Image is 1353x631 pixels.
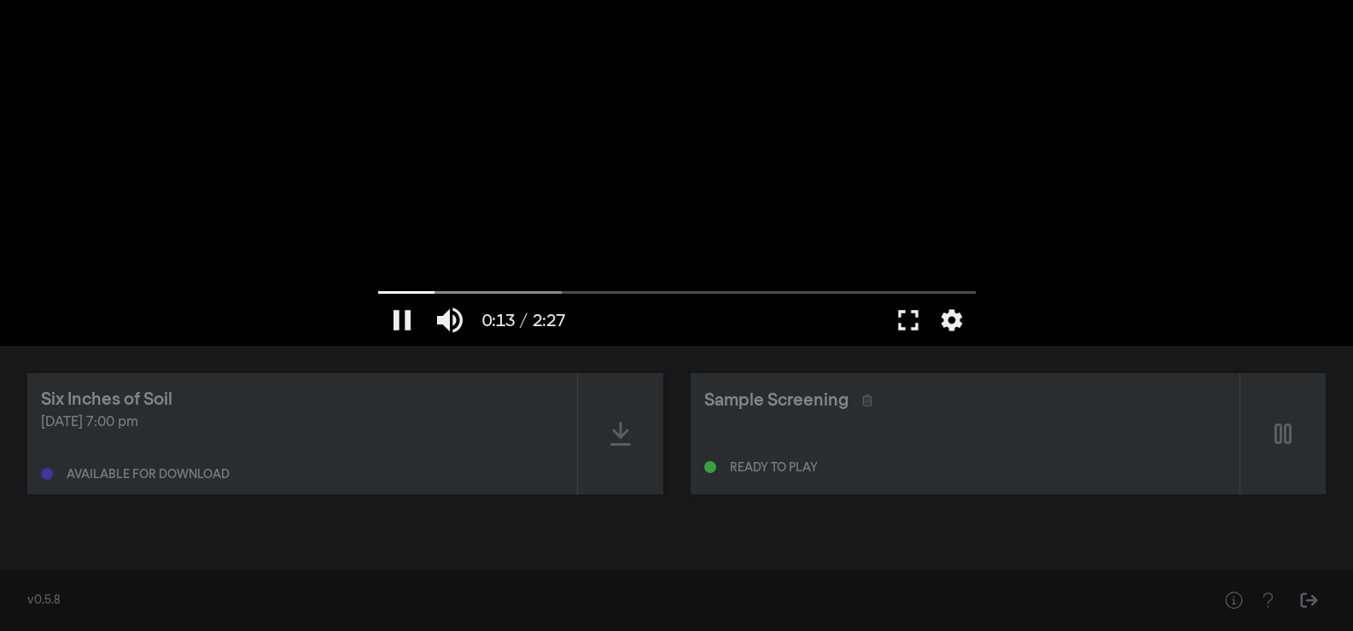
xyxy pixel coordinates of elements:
button: Pause [378,295,426,346]
button: Full screen [884,295,932,346]
button: Help [1216,583,1251,617]
button: Mute [426,295,474,346]
button: Sign Out [1292,583,1326,617]
div: [DATE] 7:00 pm [41,412,563,433]
div: Ready to play [730,462,818,474]
button: 0:13 / 2:27 [474,295,574,346]
div: Six Inches of Soil [41,387,172,412]
button: Help [1251,583,1285,617]
div: Available for download [67,469,230,481]
button: More settings [932,295,971,346]
div: v0.5.8 [27,592,1182,610]
div: Sample Screening [704,388,849,413]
